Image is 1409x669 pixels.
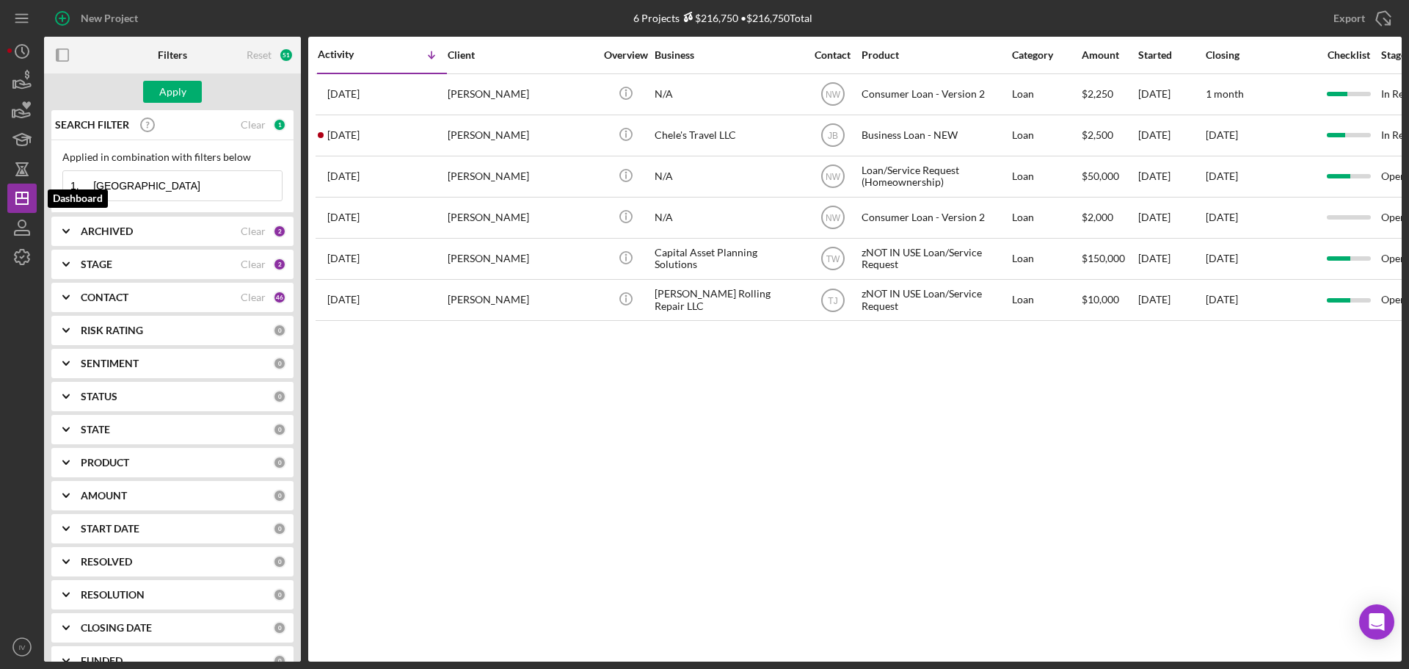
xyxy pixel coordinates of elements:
span: $50,000 [1082,170,1119,182]
div: 2 [273,225,286,238]
div: Applied in combination with filters below [62,151,283,163]
div: Loan [1012,116,1080,155]
b: RESOLVED [81,556,132,568]
text: JB [827,131,837,141]
div: 0 [273,489,286,502]
div: [PERSON_NAME] [448,157,594,196]
div: 46 [273,291,286,304]
div: Clear [241,119,266,131]
div: Activity [318,48,382,60]
div: [DATE] [1138,116,1204,155]
div: New Project [81,4,138,33]
time: 2024-03-19 15:00 [327,170,360,182]
time: 2024-06-20 01:11 [327,129,360,141]
span: $2,250 [1082,87,1113,100]
div: Clear [241,292,266,303]
div: Loan [1012,198,1080,237]
text: TW [826,254,840,264]
span: $2,500 [1082,129,1113,141]
div: [DATE] [1138,281,1204,319]
div: Reset [247,49,272,61]
div: zNOT IN USE Loan/Service Request [862,239,1008,278]
time: 2022-09-01 18:35 [327,253,360,264]
div: 0 [273,522,286,535]
div: Started [1138,49,1204,61]
div: Loan [1012,239,1080,278]
div: Contact [805,49,860,61]
div: Amount [1082,49,1137,61]
div: 0 [273,621,286,634]
div: Loan [1012,75,1080,114]
div: [PERSON_NAME] [448,281,594,319]
time: 2025-09-10 12:00 [327,88,360,100]
b: STAGE [81,258,112,270]
div: 2 [273,258,286,271]
text: NW [826,90,841,100]
div: Closing [1206,49,1316,61]
time: 2022-07-11 18:20 [327,294,360,305]
div: [DATE] [1138,75,1204,114]
time: [DATE] [1206,129,1238,141]
b: PRODUCT [81,457,129,469]
div: 6 Projects • $216,750 Total [633,12,812,24]
div: Checklist [1317,49,1380,61]
div: Open Intercom Messenger [1359,604,1394,640]
time: [DATE] [1206,211,1238,223]
text: TJ [828,295,837,305]
div: Consumer Loan - Version 2 [862,75,1008,114]
b: RESOLUTION [81,589,145,601]
div: N/A [655,75,801,114]
b: SENTIMENT [81,358,139,369]
div: Clear [241,225,266,237]
b: CONTACT [81,292,128,303]
b: START DATE [81,523,139,535]
div: Overview [598,49,653,61]
time: [DATE] [1206,293,1238,305]
b: STATE [81,424,110,435]
b: Filters [158,49,187,61]
b: SEARCH FILTER [55,119,129,131]
div: [PERSON_NAME] [448,116,594,155]
div: Business [655,49,801,61]
b: CLOSING DATE [81,622,152,634]
button: Apply [143,81,202,103]
button: New Project [44,4,153,33]
div: N/A [655,198,801,237]
div: Apply [159,81,186,103]
time: [DATE] [1206,252,1238,264]
div: 51 [279,48,294,62]
div: Loan [1012,281,1080,319]
div: zNOT IN USE Loan/Service Request [862,281,1008,319]
time: 1 month [1206,87,1244,100]
div: 0 [273,456,286,469]
time: 2023-07-26 22:13 [327,211,360,223]
div: Client [448,49,594,61]
div: [PERSON_NAME] [448,198,594,237]
div: Business Loan - NEW [862,116,1008,155]
text: NW [826,172,841,182]
div: 0 [273,654,286,668]
div: Export [1333,4,1365,33]
div: 0 [273,390,286,403]
div: 0 [273,588,286,601]
div: 0 [273,555,286,568]
text: IV [18,643,26,651]
b: RISK RATING [81,325,143,336]
div: [PERSON_NAME] [448,239,594,278]
div: [DATE] [1138,157,1204,196]
time: [DATE] [1206,170,1238,182]
b: STATUS [81,391,117,402]
div: N/A [655,157,801,196]
div: [DATE] [1138,239,1204,278]
b: ARCHIVED [81,225,133,237]
div: 1 [273,118,286,131]
span: $150,000 [1082,252,1125,264]
div: 0 [273,423,286,436]
div: 0 [273,357,286,370]
button: Export [1319,4,1402,33]
div: $216,750 [680,12,738,24]
span: $2,000 [1082,211,1113,223]
div: [PERSON_NAME] [448,75,594,114]
b: AMOUNT [81,490,127,502]
text: NW [826,213,841,223]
